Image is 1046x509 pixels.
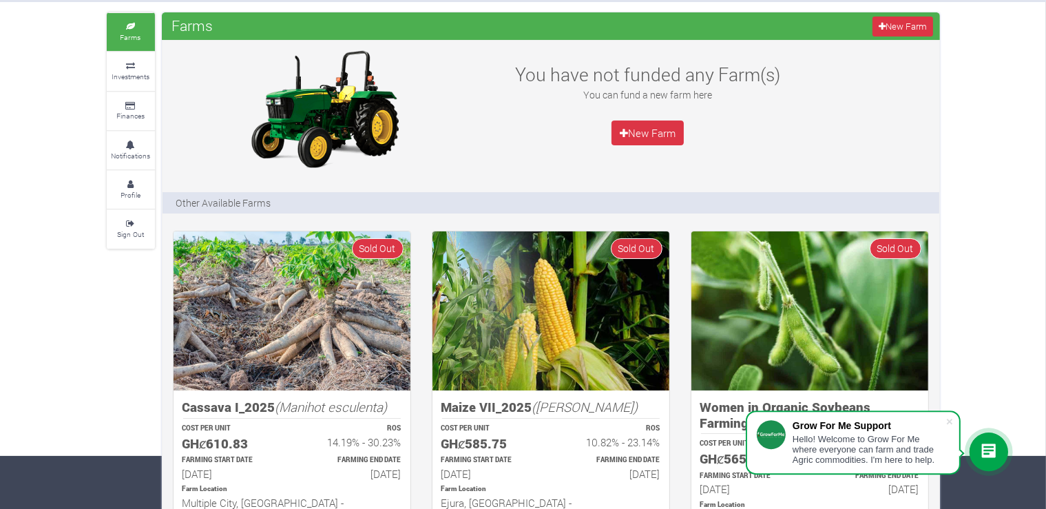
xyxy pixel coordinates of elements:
[176,196,271,210] p: Other Available Farms
[182,436,280,452] h5: GHȼ610.83
[441,424,538,434] p: COST PER UNIT
[182,424,280,434] p: COST PER UNIT
[611,121,684,145] a: New Farm
[304,424,401,434] p: ROS
[822,471,919,481] p: Estimated Farming End Date
[499,87,797,102] p: You can fund a new farm here
[107,52,155,90] a: Investments
[441,468,538,480] h6: [DATE]
[304,436,401,448] h6: 14.19% - 30.23%
[116,111,145,121] small: Finances
[169,12,217,39] span: Farms
[182,468,280,480] h6: [DATE]
[107,132,155,169] a: Notifications
[107,13,155,51] a: Farms
[432,231,669,391] img: growforme image
[121,190,140,200] small: Profile
[182,484,401,495] p: Location of Farm
[174,231,410,391] img: growforme image
[441,484,660,495] p: Location of Farm
[107,171,155,209] a: Profile
[441,455,538,466] p: Estimated Farming Start Date
[793,434,945,465] div: Hello! Welcome to Grow For Me where everyone can farm and trade Agric commodities. I'm here to help.
[611,238,662,258] span: Sold Out
[304,468,401,480] h6: [DATE]
[441,399,660,415] h5: Maize VII_2025
[872,17,932,37] a: New Farm
[107,210,155,248] a: Sign Out
[870,238,921,258] span: Sold Out
[700,399,919,430] h5: Women in Organic Soybeans Farming_2025
[700,451,797,467] h5: GHȼ565.99
[182,455,280,466] p: Estimated Farming Start Date
[107,92,155,130] a: Finances
[691,231,928,391] img: growforme image
[700,471,797,481] p: Estimated Farming Start Date
[793,420,945,431] div: Grow For Me Support
[182,399,401,415] h5: Cassava I_2025
[563,424,660,434] p: ROS
[121,32,141,42] small: Farms
[238,47,410,171] img: growforme image
[441,436,538,452] h5: GHȼ585.75
[563,455,660,466] p: Estimated Farming End Date
[275,398,388,415] i: (Manihot esculenta)
[352,238,404,258] span: Sold Out
[532,398,638,415] i: ([PERSON_NAME])
[112,72,149,81] small: Investments
[304,455,401,466] p: Estimated Farming End Date
[822,483,919,495] h6: [DATE]
[563,468,660,480] h6: [DATE]
[563,436,660,448] h6: 10.82% - 23.14%
[117,229,144,239] small: Sign Out
[111,151,150,160] small: Notifications
[700,483,797,495] h6: [DATE]
[700,439,797,449] p: COST PER UNIT
[499,63,797,85] h3: You have not funded any Farm(s)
